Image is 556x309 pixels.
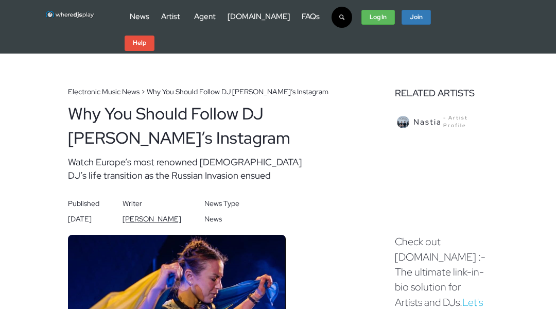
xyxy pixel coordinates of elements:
[204,198,239,209] div: News Type
[410,13,423,21] strong: Join
[123,198,181,209] div: Writer
[228,11,290,22] a: [DOMAIN_NAME]
[395,112,489,131] div: Nastia
[68,102,317,150] div: Why You Should Follow DJ [PERSON_NAME]’s Instagram
[68,198,99,209] div: Published
[395,106,489,131] a: Nastia- Artist Profile
[395,87,489,100] div: RELATED ARTISTS
[68,87,379,97] div: Electronic Music News > Why You Should Follow DJ [PERSON_NAME]’s Instagram
[133,39,146,47] strong: Help
[302,11,320,22] a: FAQs
[361,10,395,25] a: Log In
[161,11,180,22] a: Artist
[123,214,181,225] div: [PERSON_NAME]
[397,116,409,128] img: 8d8818c8e140c64c743113f563cf750f.jpg
[204,214,239,225] div: News
[130,11,149,22] a: News
[443,114,486,129] span: - Artist Profile
[68,156,317,183] div: Watch Europe’s most renowned [DEMOGRAPHIC_DATA] DJ’s life transition as the Russian Invasion ensued
[68,214,99,225] div: [DATE]
[370,13,387,21] strong: Log In
[194,11,216,22] a: Agent
[125,36,154,51] a: Help
[45,10,95,20] img: WhereDJsPlay
[402,10,431,25] a: Join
